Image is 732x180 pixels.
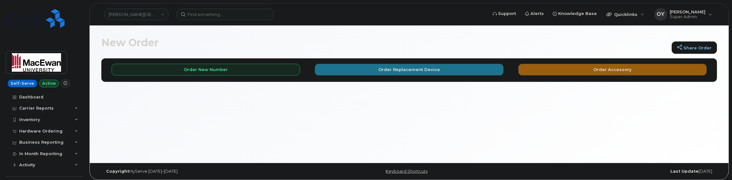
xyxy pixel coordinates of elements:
button: Order New Number [112,64,300,76]
button: Order Accessory [518,64,707,76]
div: [DATE] [512,169,717,174]
strong: Copyright [106,169,129,174]
a: Share Order [672,41,717,54]
h1: New Order [101,37,668,48]
div: MyServe [DATE]–[DATE] [101,169,306,174]
button: Order Replacement Device [315,64,503,76]
strong: Last Update [670,169,698,174]
a: Keyboard Shortcuts [386,169,428,174]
